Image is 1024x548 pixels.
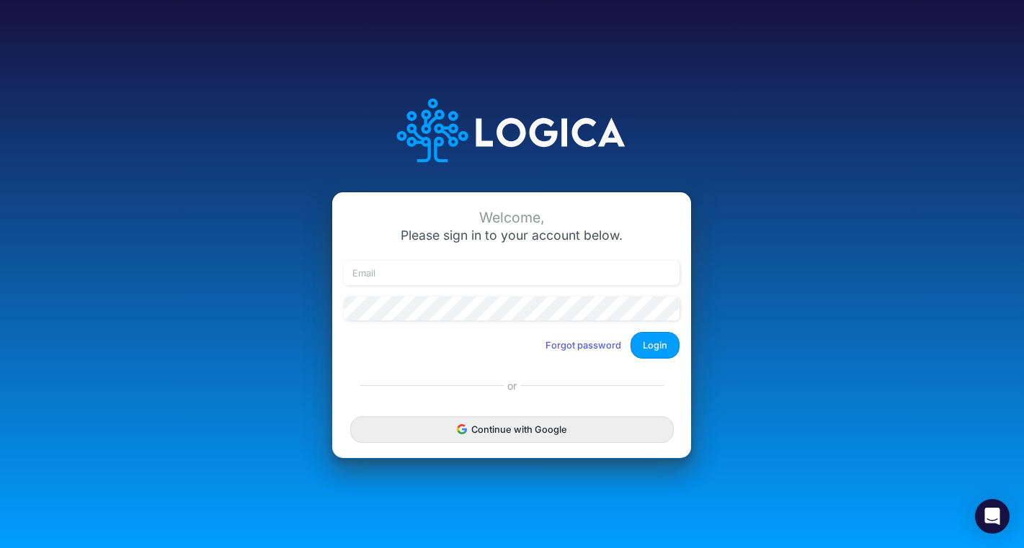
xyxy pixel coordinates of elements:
[344,261,680,285] input: Email
[401,228,623,243] span: Please sign in to your account below.
[536,333,631,357] button: Forgot password
[344,210,680,226] div: Welcome,
[631,332,680,359] button: Login
[350,416,673,443] button: Continue with Google
[975,499,1010,534] div: Open Intercom Messenger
